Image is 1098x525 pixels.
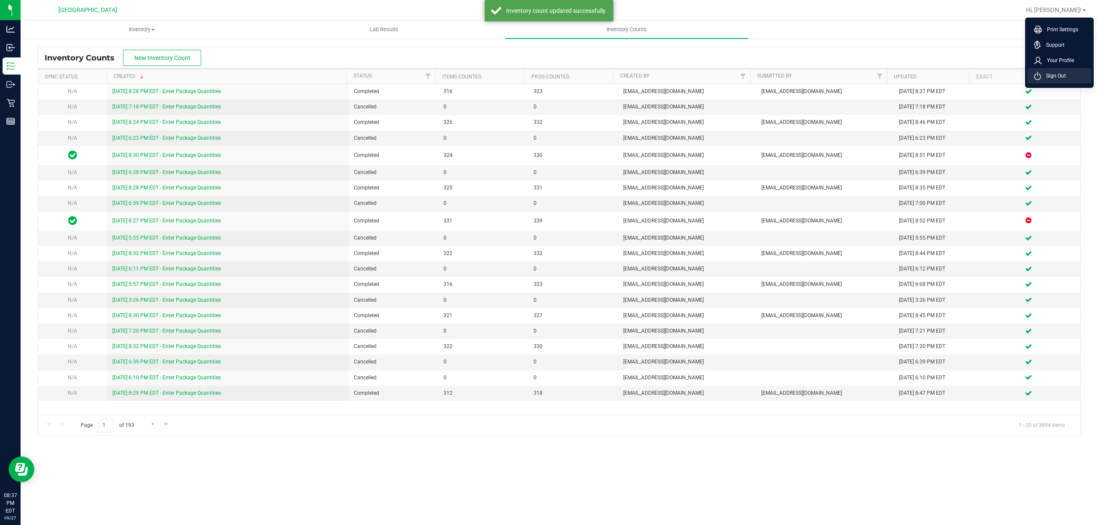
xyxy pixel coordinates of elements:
[761,312,889,320] span: [EMAIL_ADDRESS][DOMAIN_NAME]
[68,375,77,381] span: N/A
[534,151,613,159] span: 330
[534,358,613,366] span: 0
[506,6,607,15] div: Inventory count updated successfully.
[623,265,751,273] span: [EMAIL_ADDRESS][DOMAIN_NAME]
[4,492,17,515] p: 08:37 PM EDT
[112,200,221,206] a: [DATE] 6:59 PM EDT - Enter Package Quantities
[68,235,77,241] span: N/A
[112,119,221,125] a: [DATE] 8:24 PM EDT - Enter Package Quantities
[443,296,523,304] span: 0
[623,184,751,192] span: [EMAIL_ADDRESS][DOMAIN_NAME]
[534,168,613,177] span: 0
[623,234,751,242] span: [EMAIL_ADDRESS][DOMAIN_NAME]
[6,80,15,89] inline-svg: Outbound
[112,328,221,334] a: [DATE] 7:20 PM EDT - Enter Package Quantities
[354,234,433,242] span: Cancelled
[354,87,433,96] span: Completed
[354,217,433,225] span: Completed
[112,88,221,94] a: [DATE] 8:28 PM EDT - Enter Package Quantities
[443,249,523,258] span: 322
[623,168,751,177] span: [EMAIL_ADDRESS][DOMAIN_NAME]
[899,327,971,335] div: [DATE] 7:21 PM EDT
[623,217,751,225] span: [EMAIL_ADDRESS][DOMAIN_NAME]
[623,151,751,159] span: [EMAIL_ADDRESS][DOMAIN_NAME]
[354,296,433,304] span: Cancelled
[68,149,77,161] span: In Sync
[623,280,751,288] span: [EMAIL_ADDRESS][DOMAIN_NAME]
[761,184,889,192] span: [EMAIL_ADDRESS][DOMAIN_NAME]
[354,103,433,111] span: Cancelled
[534,103,613,111] span: 0
[68,359,77,365] span: N/A
[6,99,15,107] inline-svg: Retail
[623,389,751,397] span: [EMAIL_ADDRESS][DOMAIN_NAME]
[21,21,263,39] a: Inventory
[68,343,77,349] span: N/A
[443,134,523,142] span: 0
[534,312,613,320] span: 327
[354,280,433,288] span: Completed
[98,419,114,432] input: 1
[21,26,262,33] span: Inventory
[443,342,523,351] span: 322
[68,169,77,175] span: N/A
[354,265,433,273] span: Cancelled
[443,199,523,207] span: 0
[353,73,372,79] a: Status
[354,118,433,126] span: Completed
[899,134,971,142] div: [DATE] 6:23 PM EDT
[899,296,971,304] div: [DATE] 3:26 PM EDT
[443,327,523,335] span: 0
[899,87,971,96] div: [DATE] 8:37 PM EDT
[534,118,613,126] span: 332
[873,69,887,84] a: Filter
[443,103,523,111] span: 0
[112,218,221,224] a: [DATE] 8:27 PM EDT - Enter Package Quantities
[505,21,748,39] a: Inventory Counts
[534,265,613,273] span: 0
[354,342,433,351] span: Cancelled
[6,62,15,70] inline-svg: Inventory
[68,266,77,272] span: N/A
[736,69,750,84] a: Filter
[443,280,523,288] span: 316
[68,215,77,227] span: In Sync
[1027,68,1092,84] li: Sign Out
[899,234,971,242] div: [DATE] 5:55 PM EDT
[112,235,221,241] a: [DATE] 5:55 PM EDT - Enter Package Quantities
[899,265,971,273] div: [DATE] 6:12 PM EDT
[443,184,523,192] span: 325
[899,280,971,288] div: [DATE] 6:08 PM EDT
[443,389,523,397] span: 312
[112,359,221,365] a: [DATE] 6:39 PM EDT - Enter Package Quantities
[6,43,15,52] inline-svg: Inbound
[354,358,433,366] span: Cancelled
[354,312,433,320] span: Completed
[534,249,613,258] span: 332
[623,249,751,258] span: [EMAIL_ADDRESS][DOMAIN_NAME]
[4,515,17,521] p: 09/27
[112,312,221,318] a: [DATE] 8:30 PM EDT - Enter Package Quantities
[68,281,77,287] span: N/A
[534,134,613,142] span: 0
[114,73,145,79] a: Created
[112,343,221,349] a: [DATE] 8:32 PM EDT - Enter Package Quantities
[899,342,971,351] div: [DATE] 7:20 PM EDT
[354,168,433,177] span: Cancelled
[531,74,570,80] a: Pkgs Counted
[623,342,751,351] span: [EMAIL_ADDRESS][DOMAIN_NAME]
[899,374,971,382] div: [DATE] 6:10 PM EDT
[354,389,433,397] span: Completed
[68,250,77,256] span: N/A
[68,185,77,191] span: N/A
[534,217,613,225] span: 339
[354,199,433,207] span: Cancelled
[899,168,971,177] div: [DATE] 6:39 PM EDT
[623,327,751,335] span: [EMAIL_ADDRESS][DOMAIN_NAME]
[443,168,523,177] span: 0
[1042,56,1074,65] span: Your Profile
[761,280,889,288] span: [EMAIL_ADDRESS][DOMAIN_NAME]
[358,26,410,33] span: Lab Results
[68,390,77,396] span: N/A
[534,374,613,382] span: 0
